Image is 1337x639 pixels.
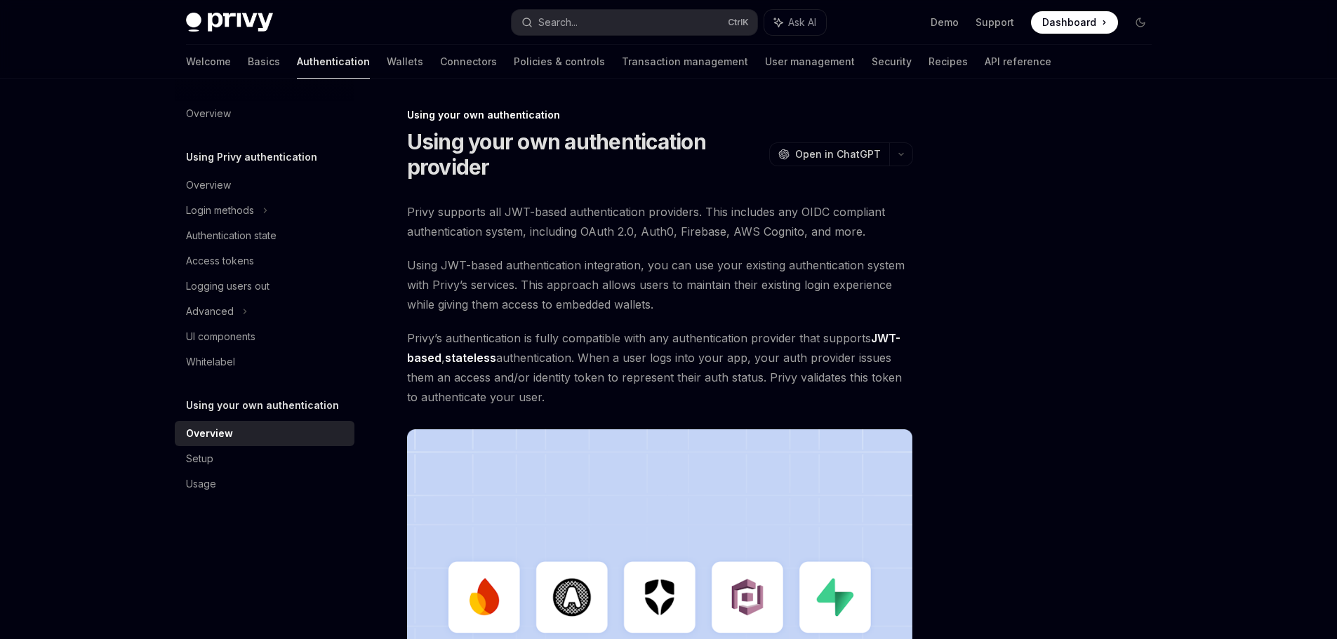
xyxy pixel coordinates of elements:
div: Overview [186,105,231,122]
a: Access tokens [175,248,354,274]
a: Basics [248,45,280,79]
h5: Using your own authentication [186,397,339,414]
img: dark logo [186,13,273,32]
button: Toggle dark mode [1129,11,1152,34]
span: Ask AI [788,15,816,29]
div: Setup [186,450,213,467]
span: Privy’s authentication is fully compatible with any authentication provider that supports , authe... [407,328,913,407]
a: Demo [931,15,959,29]
a: stateless [445,351,496,365]
a: Usage [175,471,354,497]
div: Overview [186,177,231,194]
a: UI components [175,324,354,349]
a: Overview [175,421,354,446]
button: Open in ChatGPT [769,142,889,166]
a: Policies & controls [514,45,605,79]
a: Recipes [929,45,968,79]
div: Logging users out [186,278,270,295]
a: Welcome [186,45,231,79]
span: Open in ChatGPT [795,147,881,161]
button: Search...CtrlK [512,10,757,35]
a: Whitelabel [175,349,354,375]
div: UI components [186,328,255,345]
a: Transaction management [622,45,748,79]
h5: Using Privy authentication [186,149,317,166]
a: Authentication [297,45,370,79]
div: Overview [186,425,233,442]
span: Using JWT-based authentication integration, you can use your existing authentication system with ... [407,255,913,314]
a: API reference [985,45,1051,79]
a: Setup [175,446,354,471]
div: Authentication state [186,227,277,244]
h1: Using your own authentication provider [407,129,764,180]
a: Connectors [440,45,497,79]
div: Search... [538,14,578,31]
div: Usage [186,476,216,492]
span: Ctrl K [728,17,749,28]
a: Dashboard [1031,11,1118,34]
div: Login methods [186,202,254,219]
div: Using your own authentication [407,108,913,122]
a: Support [976,15,1014,29]
div: Access tokens [186,253,254,269]
a: Logging users out [175,274,354,299]
span: Dashboard [1042,15,1096,29]
div: Whitelabel [186,354,235,370]
div: Advanced [186,303,234,320]
a: Wallets [387,45,423,79]
a: Security [872,45,912,79]
span: Privy supports all JWT-based authentication providers. This includes any OIDC compliant authentic... [407,202,913,241]
a: User management [765,45,855,79]
a: Overview [175,101,354,126]
a: Authentication state [175,223,354,248]
a: Overview [175,173,354,198]
button: Ask AI [764,10,826,35]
